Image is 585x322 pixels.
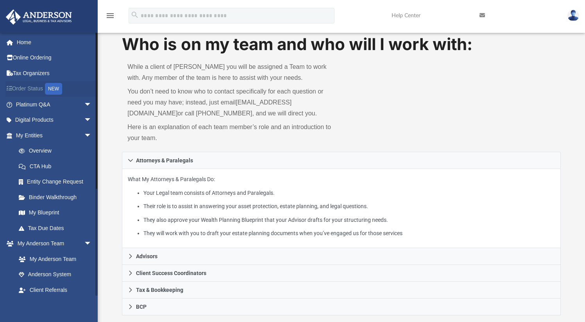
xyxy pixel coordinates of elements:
[11,251,96,267] a: My Anderson Team
[143,228,555,238] li: They will work with you to draft your estate planning documents when you’ve engaged us for those ...
[5,128,104,143] a: My Entitiesarrow_drop_down
[5,34,104,50] a: Home
[127,61,336,83] p: While a client of [PERSON_NAME] you will be assigned a Team to work with. Any member of the team ...
[122,152,560,169] a: Attorneys & Paralegals
[84,97,100,113] span: arrow_drop_down
[143,188,555,198] li: Your Legal team consists of Attorneys and Paralegals.
[127,99,292,117] a: [EMAIL_ADDRESS][DOMAIN_NAME]
[122,282,560,299] a: Tax & Bookkeeping
[11,143,104,159] a: Overview
[5,97,104,112] a: Platinum Q&Aarrow_drop_down
[106,11,115,20] i: menu
[136,254,157,259] span: Advisors
[122,265,560,282] a: Client Success Coordinators
[143,201,555,211] li: Their role is to assist in answering your asset protection, estate planning, and legal questions.
[5,81,104,97] a: Order StatusNEW
[11,174,104,190] a: Entity Change Request
[136,304,147,309] span: BCP
[136,270,206,276] span: Client Success Coordinators
[4,9,74,25] img: Anderson Advisors Platinum Portal
[5,65,104,81] a: Tax Organizers
[143,215,555,225] li: They also approve your Wealth Planning Blueprint that your Advisor drafts for your structuring ne...
[131,11,139,19] i: search
[127,122,336,144] p: Here is an explanation of each team member’s role and an introduction to your team.
[11,282,100,298] a: Client Referrals
[45,83,62,95] div: NEW
[122,299,560,315] a: BCP
[122,33,560,56] h1: Who is on my team and who will I work with:
[5,236,100,252] a: My Anderson Teamarrow_drop_down
[136,158,193,163] span: Attorneys & Paralegals
[128,174,555,238] p: What My Attorneys & Paralegals Do:
[567,10,579,21] img: User Pic
[127,86,336,119] p: You don’t need to know who to contact specifically for each question or need you may have; instea...
[5,112,104,128] a: Digital Productsarrow_drop_down
[11,189,104,205] a: Binder Walkthrough
[106,15,115,20] a: menu
[11,205,100,221] a: My Blueprint
[122,169,560,248] div: Attorneys & Paralegals
[84,112,100,128] span: arrow_drop_down
[11,267,100,282] a: Anderson System
[5,50,104,66] a: Online Ordering
[11,158,104,174] a: CTA Hub
[122,248,560,265] a: Advisors
[136,287,183,293] span: Tax & Bookkeeping
[11,220,104,236] a: Tax Due Dates
[84,128,100,144] span: arrow_drop_down
[84,236,100,252] span: arrow_drop_down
